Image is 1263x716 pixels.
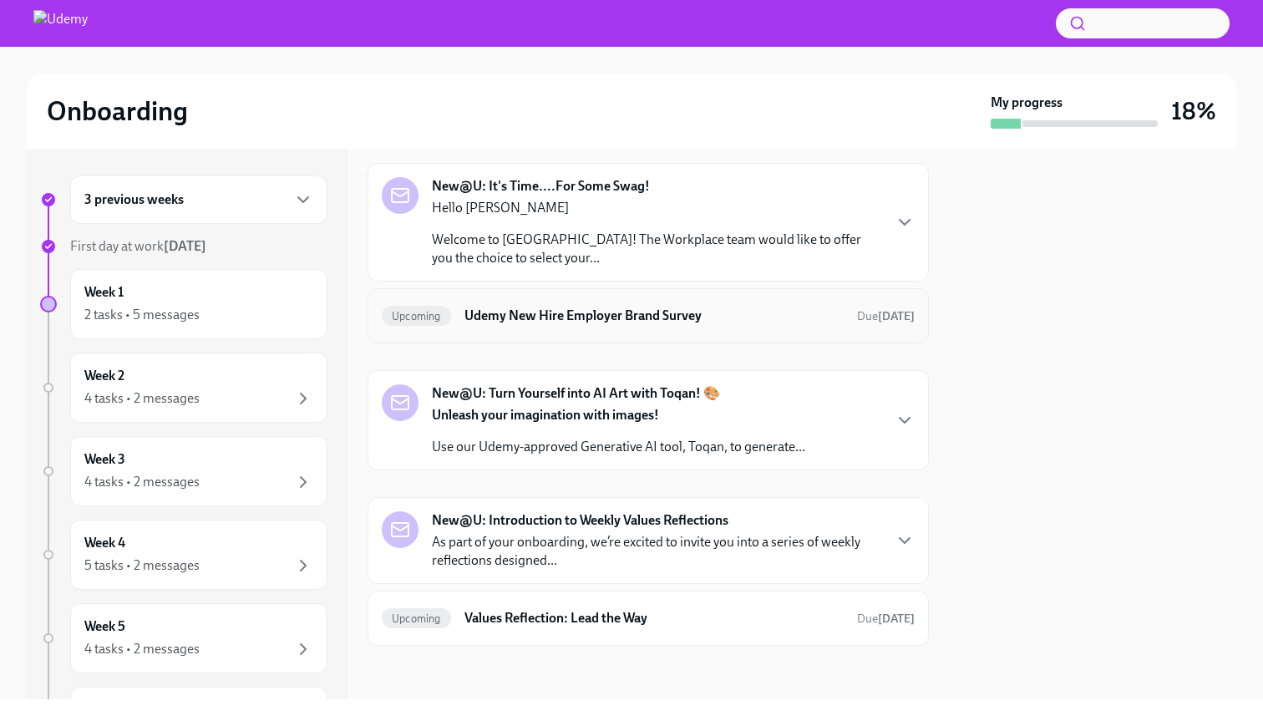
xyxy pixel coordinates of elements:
div: 3 previous weeks [70,175,327,224]
p: Hello [PERSON_NAME] [432,199,881,217]
a: UpcomingValues Reflection: Lead the WayDue[DATE] [382,605,915,632]
div: 2 tasks • 5 messages [84,306,200,324]
span: First day at work [70,238,206,254]
a: UpcomingUdemy New Hire Employer Brand SurveyDue[DATE] [382,302,915,329]
h6: Udemy New Hire Employer Brand Survey [464,307,844,325]
h6: Week 4 [84,534,125,552]
a: First day at work[DATE] [40,237,327,256]
h2: Onboarding [47,94,188,128]
h6: Week 1 [84,283,124,302]
a: Week 24 tasks • 2 messages [40,353,327,423]
strong: [DATE] [878,612,915,626]
span: Due [857,612,915,626]
strong: New@U: It's Time....For Some Swag! [432,177,650,196]
a: Week 54 tasks • 2 messages [40,603,327,673]
h6: Values Reflection: Lead the Way [464,609,844,627]
a: Week 34 tasks • 2 messages [40,436,327,506]
strong: [DATE] [164,238,206,254]
span: September 29th, 2025 13:00 [857,611,915,627]
h6: Week 5 [84,617,125,636]
img: Udemy [33,10,88,37]
strong: [DATE] [878,309,915,323]
span: September 27th, 2025 13:00 [857,308,915,324]
h6: Week 3 [84,450,125,469]
p: Welcome to [GEOGRAPHIC_DATA]! The Workplace team would like to offer you the choice to select you... [432,231,881,267]
div: 5 tasks • 2 messages [84,556,200,575]
span: Due [857,309,915,323]
div: 4 tasks • 2 messages [84,389,200,408]
div: 4 tasks • 2 messages [84,473,200,491]
p: Use our Udemy-approved Generative AI tool, Toqan, to generate... [432,438,805,456]
a: Week 45 tasks • 2 messages [40,520,327,590]
span: Upcoming [382,310,451,322]
strong: New@U: Introduction to Weekly Values Reflections [432,511,728,530]
h6: Week 2 [84,367,124,385]
strong: My progress [991,94,1063,112]
p: As part of your onboarding, we’re excited to invite you into a series of weekly reflections desig... [432,533,881,570]
span: Upcoming [382,612,451,625]
h3: 18% [1171,96,1216,126]
h6: 3 previous weeks [84,190,184,209]
div: 4 tasks • 2 messages [84,640,200,658]
strong: New@U: Turn Yourself into AI Art with Toqan! 🎨 [432,384,720,403]
a: Week 12 tasks • 5 messages [40,269,327,339]
strong: Unleash your imagination with images! [432,407,659,423]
